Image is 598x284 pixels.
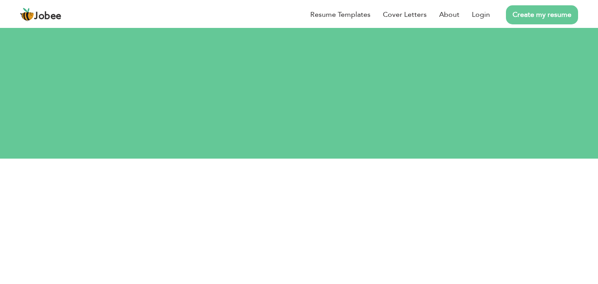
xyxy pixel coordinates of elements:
[472,9,490,20] a: Login
[439,9,459,20] a: About
[20,8,62,22] a: Jobee
[34,12,62,21] span: Jobee
[310,9,370,20] a: Resume Templates
[20,8,34,22] img: jobee.io
[383,9,427,20] a: Cover Letters
[506,5,578,24] a: Create my resume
